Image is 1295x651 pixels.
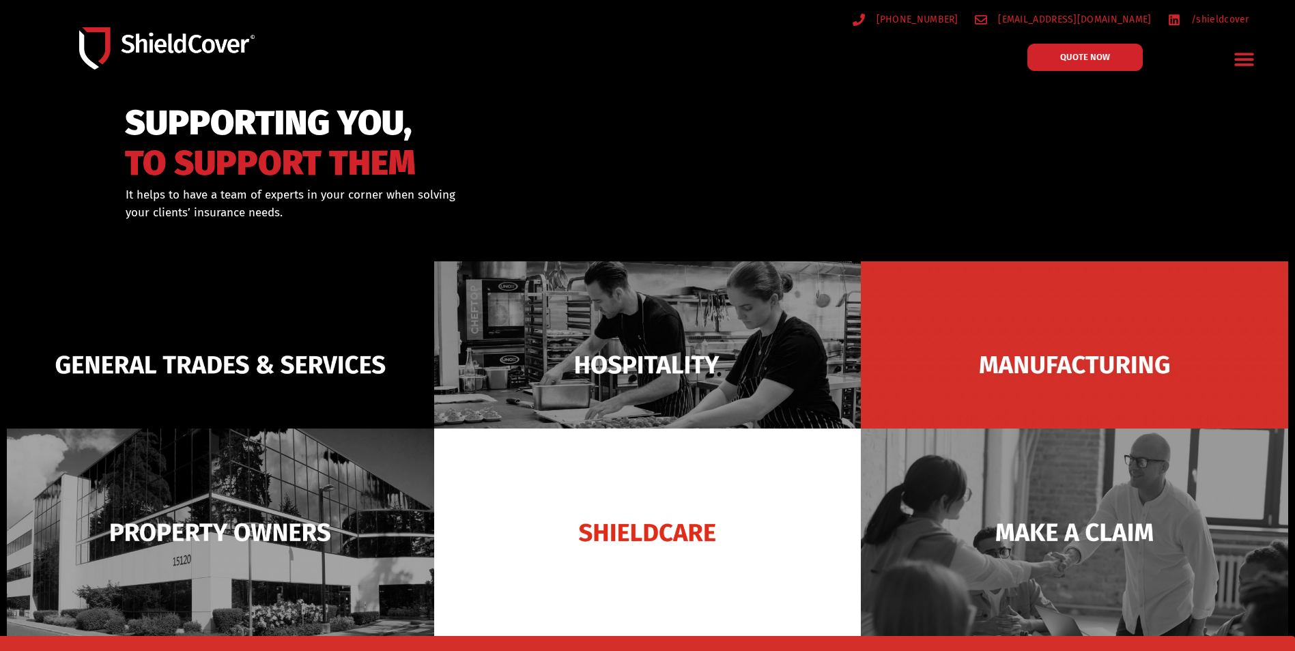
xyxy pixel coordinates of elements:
a: [PHONE_NUMBER] [853,11,958,28]
a: QUOTE NOW [1027,44,1143,71]
span: SUPPORTING YOU, [125,109,416,137]
span: QUOTE NOW [1060,53,1110,61]
span: [PHONE_NUMBER] [873,11,958,28]
span: /shieldcover [1188,11,1249,28]
div: It helps to have a team of experts in your corner when solving [126,186,717,221]
div: Menu Toggle [1228,43,1260,75]
a: /shieldcover [1168,11,1249,28]
span: [EMAIL_ADDRESS][DOMAIN_NAME] [995,11,1151,28]
p: your clients’ insurance needs. [126,204,717,222]
img: Shield-Cover-Underwriting-Australia-logo-full [79,27,255,70]
a: [EMAIL_ADDRESS][DOMAIN_NAME] [975,11,1152,28]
